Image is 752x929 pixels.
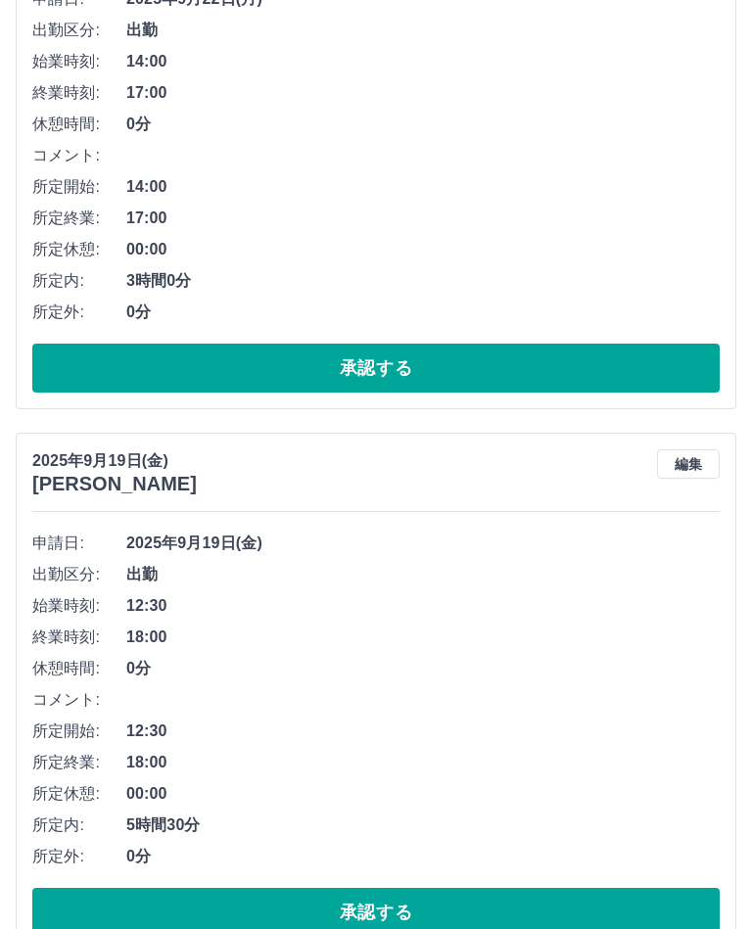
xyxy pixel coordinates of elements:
[32,81,126,105] span: 終業時刻:
[32,144,126,167] span: コメント:
[32,238,126,261] span: 所定休憩:
[32,751,126,774] span: 所定終業:
[32,813,126,837] span: 所定内:
[126,563,720,586] span: 出勤
[126,720,720,743] span: 12:30
[32,626,126,649] span: 終業時刻:
[32,688,126,712] span: コメント:
[32,175,126,199] span: 所定開始:
[657,449,720,479] button: 編集
[32,563,126,586] span: 出勤区分:
[126,626,720,649] span: 18:00
[126,207,720,230] span: 17:00
[126,50,720,73] span: 14:00
[126,175,720,199] span: 14:00
[126,301,720,324] span: 0分
[126,81,720,105] span: 17:00
[126,594,720,618] span: 12:30
[32,269,126,293] span: 所定内:
[32,845,126,868] span: 所定外:
[126,113,720,136] span: 0分
[126,813,720,837] span: 5時間30分
[32,301,126,324] span: 所定外:
[32,657,126,680] span: 休憩時間:
[126,269,720,293] span: 3時間0分
[32,50,126,73] span: 始業時刻:
[32,782,126,806] span: 所定休憩:
[126,782,720,806] span: 00:00
[126,19,720,42] span: 出勤
[32,532,126,555] span: 申請日:
[126,657,720,680] span: 0分
[32,720,126,743] span: 所定開始:
[32,19,126,42] span: 出勤区分:
[126,845,720,868] span: 0分
[32,344,720,393] button: 承認する
[32,449,197,473] p: 2025年9月19日(金)
[32,594,126,618] span: 始業時刻:
[32,207,126,230] span: 所定終業:
[126,751,720,774] span: 18:00
[32,113,126,136] span: 休憩時間:
[32,473,197,495] h3: [PERSON_NAME]
[126,532,720,555] span: 2025年9月19日(金)
[126,238,720,261] span: 00:00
